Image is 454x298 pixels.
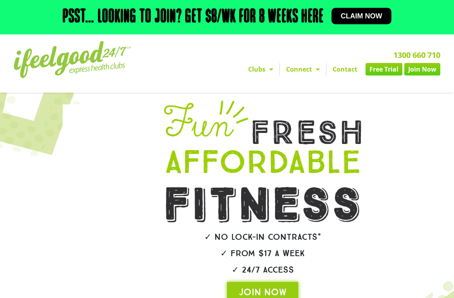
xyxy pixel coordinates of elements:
[393,50,440,60] a: 1300 660 710
[366,63,402,75] a: Free Trial
[280,63,326,75] a: Connect
[142,266,384,274] h2: ✓ 24/7 Access
[242,63,279,75] a: Clubs
[404,63,440,75] a: Join Now
[63,8,324,27] h2: Psst… Looking to join? Get $8/wk for 8 weeks here
[326,63,364,75] a: Contact
[142,249,384,258] h2: ✓ From $17 a week
[166,63,441,75] nav: Menu
[142,233,384,241] h2: ✓ No lock-in contracts*
[331,8,392,24] a: Claim now
[341,13,382,20] span: Claim now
